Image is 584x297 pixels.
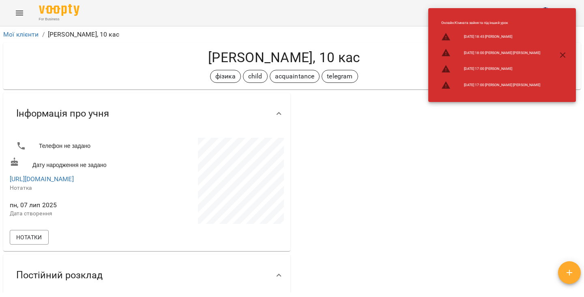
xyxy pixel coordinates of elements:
[215,72,236,81] p: фізика
[10,200,145,210] span: пн, 07 лип 2025
[10,3,29,23] button: Menu
[10,210,145,218] p: Дата створення
[248,72,262,81] p: child
[3,30,581,39] nav: breadcrumb
[42,30,45,39] li: /
[435,17,547,29] li: Онлайн : Кімната зайнята під інший урок
[435,77,547,93] li: [DATE] 17:00 [PERSON_NAME] [PERSON_NAME]
[39,4,79,16] img: Voopty Logo
[16,107,109,120] span: Інформація про учня
[3,93,290,134] div: Інформація про учня
[275,72,315,81] p: acquaintance
[10,184,145,192] p: Нотатка
[10,175,74,183] a: [URL][DOMAIN_NAME]
[3,30,39,38] a: Мої клієнти
[270,70,320,83] div: acquaintance
[10,230,49,245] button: Нотатки
[435,61,547,77] li: [DATE] 17:00 [PERSON_NAME]
[8,156,147,171] div: Дату народження не задано
[210,70,241,83] div: фізика
[10,49,558,66] h4: [PERSON_NAME], 10 кас
[435,29,547,45] li: [DATE] 18:45 [PERSON_NAME]
[243,70,268,83] div: child
[327,72,352,81] p: telegram
[10,138,145,154] li: Телефон не задано
[322,70,358,83] div: telegram
[435,45,547,61] li: [DATE] 18:00 [PERSON_NAME] [PERSON_NAME]
[48,30,119,39] p: [PERSON_NAME], 10 кас
[16,232,42,242] span: Нотатки
[16,269,103,282] span: Постійний розклад
[39,17,79,22] span: For Business
[3,254,290,296] div: Постійний розклад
